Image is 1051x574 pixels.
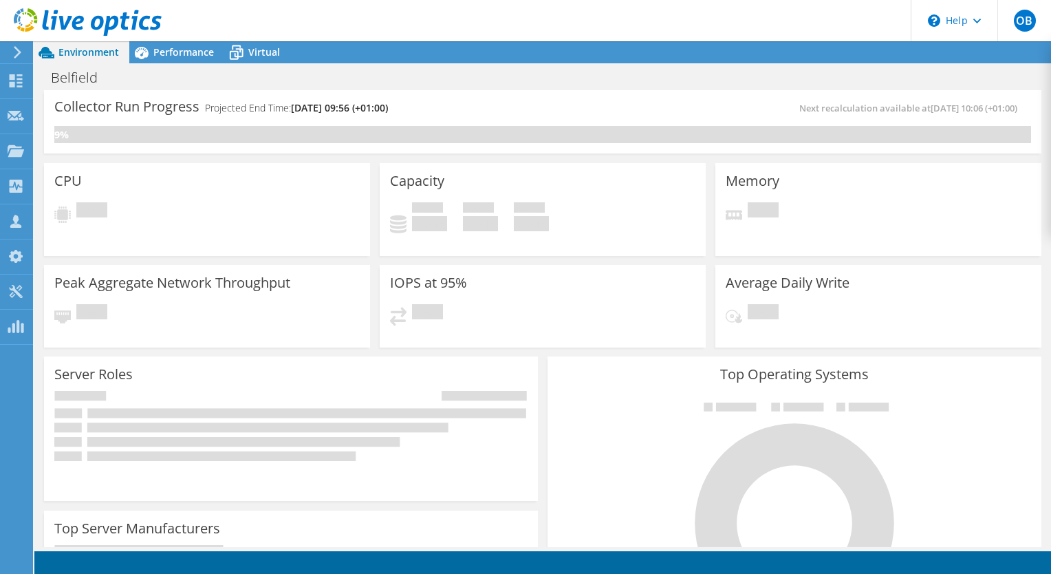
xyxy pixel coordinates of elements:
[514,216,549,231] h4: 0 GiB
[45,70,119,85] h1: Belfield
[463,202,494,216] span: Free
[931,102,1017,114] span: [DATE] 10:06 (+01:00)
[58,45,119,59] span: Environment
[1014,10,1036,32] span: OB
[799,102,1024,114] span: Next recalculation available at
[248,45,280,59] span: Virtual
[54,521,220,536] h3: Top Server Manufacturers
[205,100,388,116] h4: Projected End Time:
[412,216,447,231] h4: 0 GiB
[463,216,498,231] h4: 0 GiB
[54,275,290,290] h3: Peak Aggregate Network Throughput
[514,202,545,216] span: Total
[76,304,107,323] span: Pending
[390,173,444,189] h3: Capacity
[390,275,467,290] h3: IOPS at 95%
[412,304,443,323] span: Pending
[748,304,779,323] span: Pending
[558,367,1031,382] h3: Top Operating Systems
[928,14,940,27] svg: \n
[412,202,443,216] span: Used
[153,45,214,59] span: Performance
[726,275,849,290] h3: Average Daily Write
[726,173,779,189] h3: Memory
[54,173,82,189] h3: CPU
[291,101,388,114] span: [DATE] 09:56 (+01:00)
[76,202,107,221] span: Pending
[748,202,779,221] span: Pending
[54,367,133,382] h3: Server Roles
